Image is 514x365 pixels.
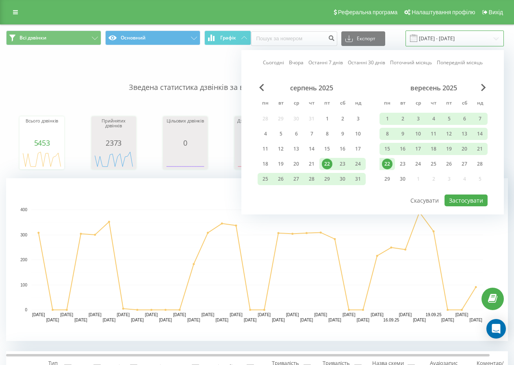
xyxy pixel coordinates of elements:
[352,98,364,110] abbr: неділя
[89,313,102,317] text: [DATE]
[337,114,348,124] div: 2
[236,147,277,171] div: A chart.
[397,174,408,184] div: 30
[437,59,483,66] a: Попередній місяць
[306,129,317,139] div: 7
[22,118,62,139] div: Всього дзвінків
[475,144,485,154] div: 21
[472,113,488,125] div: нд 7 вер 2025 р.
[6,178,508,341] svg: A chart.
[474,98,486,110] abbr: неділя
[395,143,410,155] div: вт 16 вер 2025 р.
[275,174,286,184] div: 26
[335,128,350,140] div: сб 9 серп 2025 р.
[350,128,366,140] div: нд 10 серп 2025 р.
[290,98,302,110] abbr: середа
[20,208,27,212] text: 400
[258,128,273,140] div: пн 4 серп 2025 р.
[260,129,271,139] div: 4
[441,158,457,170] div: пт 26 вер 2025 р.
[93,147,134,171] svg: A chart.
[306,98,318,110] abbr: четвер
[397,114,408,124] div: 2
[444,129,454,139] div: 12
[353,129,363,139] div: 10
[258,313,271,317] text: [DATE]
[20,233,27,237] text: 300
[469,318,482,322] text: [DATE]
[343,313,356,317] text: [DATE]
[441,143,457,155] div: пт 19 вер 2025 р.
[291,144,301,154] div: 13
[441,113,457,125] div: пт 5 вер 2025 р.
[380,84,488,92] div: вересень 2025
[353,174,363,184] div: 31
[165,139,206,147] div: 0
[259,84,264,91] span: Previous Month
[335,143,350,155] div: сб 16 серп 2025 р.
[258,143,273,155] div: пн 11 серп 2025 р.
[272,318,285,322] text: [DATE]
[380,158,395,170] div: пн 22 вер 2025 р.
[22,147,62,171] div: A chart.
[244,318,257,322] text: [DATE]
[306,144,317,154] div: 14
[410,143,426,155] div: ср 17 вер 2025 р.
[475,129,485,139] div: 14
[380,128,395,140] div: пн 8 вер 2025 р.
[131,318,144,322] text: [DATE]
[258,173,273,185] div: пн 25 серп 2025 р.
[273,128,288,140] div: вт 5 серп 2025 р.
[275,98,287,110] abbr: вівторок
[348,59,385,66] a: Останні 30 днів
[390,59,432,66] a: Поточний місяць
[427,98,440,110] abbr: четвер
[273,143,288,155] div: вт 12 серп 2025 р.
[410,158,426,170] div: ср 24 вер 2025 р.
[459,144,470,154] div: 20
[322,159,332,169] div: 22
[350,158,366,170] div: нд 24 серп 2025 р.
[397,98,409,110] abbr: вівторок
[173,313,186,317] text: [DATE]
[353,144,363,154] div: 17
[426,128,441,140] div: чт 11 вер 2025 р.
[428,114,439,124] div: 4
[291,129,301,139] div: 6
[472,128,488,140] div: нд 14 вер 2025 р.
[399,313,412,317] text: [DATE]
[475,114,485,124] div: 7
[74,318,87,322] text: [DATE]
[319,158,335,170] div: пт 22 серп 2025 р.
[382,159,393,169] div: 22
[353,114,363,124] div: 3
[457,113,472,125] div: сб 6 вер 2025 р.
[395,128,410,140] div: вт 9 вер 2025 р.
[428,144,439,154] div: 18
[380,173,395,185] div: пн 29 вер 2025 р.
[413,129,423,139] div: 10
[382,129,393,139] div: 8
[22,139,62,147] div: 5453
[338,9,398,15] span: Реферальна програма
[275,129,286,139] div: 5
[20,258,27,262] text: 200
[322,144,332,154] div: 15
[165,147,206,171] svg: A chart.
[306,159,317,169] div: 21
[350,113,366,125] div: нд 3 серп 2025 р.
[202,313,215,317] text: [DATE]
[395,173,410,185] div: вт 30 вер 2025 р.
[357,318,370,322] text: [DATE]
[304,158,319,170] div: чт 21 серп 2025 р.
[275,144,286,154] div: 12
[289,59,304,66] a: Вчора
[380,143,395,155] div: пн 15 вер 2025 р.
[412,9,475,15] span: Налаштування профілю
[6,31,101,45] button: Всі дзвінки
[337,144,348,154] div: 16
[117,313,130,317] text: [DATE]
[486,319,506,339] div: Open Intercom Messenger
